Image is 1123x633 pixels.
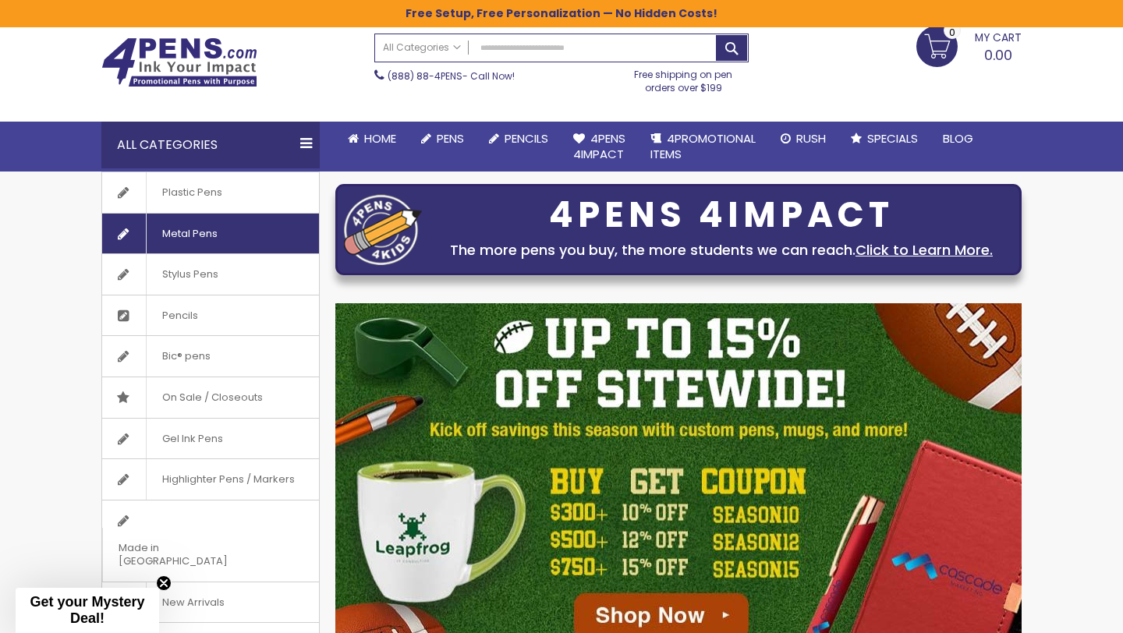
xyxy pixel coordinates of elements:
span: 0.00 [984,45,1012,65]
span: Stylus Pens [146,254,234,295]
span: Blog [943,130,973,147]
a: Pencils [476,122,561,156]
a: Highlighter Pens / Markers [102,459,319,500]
span: Gel Ink Pens [146,419,239,459]
span: On Sale / Closeouts [146,377,278,418]
div: The more pens you buy, the more students we can reach. [430,239,1013,261]
a: Made in [GEOGRAPHIC_DATA] [102,500,319,582]
div: Get your Mystery Deal!Close teaser [16,588,159,633]
span: Specials [867,130,918,147]
a: Stylus Pens [102,254,319,295]
a: 4Pens4impact [561,122,638,172]
span: Made in [GEOGRAPHIC_DATA] [102,528,280,582]
a: Rush [768,122,838,156]
span: New Arrivals [146,582,240,623]
a: (888) 88-4PENS [388,69,462,83]
a: 0.00 0 [916,26,1022,65]
a: Plastic Pens [102,172,319,213]
a: Metal Pens [102,214,319,254]
span: Home [364,130,396,147]
span: 0 [949,25,955,40]
button: Close teaser [156,575,172,591]
img: four_pen_logo.png [344,194,422,265]
span: Pencils [146,295,214,336]
a: All Categories [375,34,469,60]
a: Pencils [102,295,319,336]
a: Blog [930,122,986,156]
a: Home [335,122,409,156]
span: 4Pens 4impact [573,130,625,162]
div: 4PENS 4IMPACT [430,199,1013,232]
span: Bic® pens [146,336,226,377]
img: 4Pens Custom Pens and Promotional Products [101,37,257,87]
span: Rush [796,130,826,147]
a: Gel Ink Pens [102,419,319,459]
a: 4PROMOTIONALITEMS [638,122,768,172]
div: All Categories [101,122,320,168]
span: Metal Pens [146,214,233,254]
span: Highlighter Pens / Markers [146,459,310,500]
a: Specials [838,122,930,156]
span: 4PROMOTIONAL ITEMS [650,130,756,162]
a: New Arrivals [102,582,319,623]
a: Pens [409,122,476,156]
span: Pens [437,130,464,147]
span: All Categories [383,41,461,54]
span: Plastic Pens [146,172,238,213]
a: On Sale / Closeouts [102,377,319,418]
span: Get your Mystery Deal! [30,594,144,626]
span: Pencils [505,130,548,147]
a: Click to Learn More. [856,240,993,260]
div: Free shipping on pen orders over $199 [618,62,749,94]
a: Bic® pens [102,336,319,377]
span: - Call Now! [388,69,515,83]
